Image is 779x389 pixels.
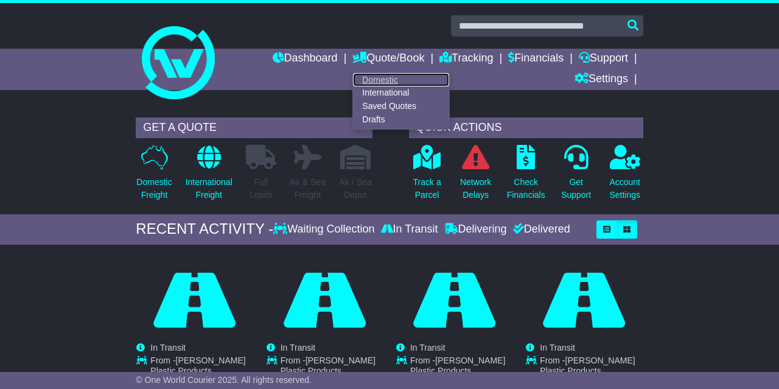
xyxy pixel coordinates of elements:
span: In Transit [281,343,316,352]
span: © One World Courier 2025. All rights reserved. [136,375,312,385]
a: Tracking [439,49,493,69]
p: Air & Sea Freight [290,176,326,202]
p: International Freight [186,176,232,202]
a: AccountSettings [609,144,641,208]
span: In Transit [150,343,186,352]
a: Quote/Book [352,49,424,69]
td: From - [150,356,253,379]
a: International [353,86,449,100]
p: Get Support [561,176,591,202]
a: CheckFinancials [506,144,546,208]
td: From - [281,356,383,379]
a: DomesticFreight [136,144,172,208]
a: Domestic [353,73,449,86]
span: [PERSON_NAME] Plastic Products [150,356,245,376]
div: Waiting Collection [273,223,377,236]
span: In Transit [540,343,575,352]
span: In Transit [410,343,445,352]
a: Drafts [353,113,449,126]
p: Domestic Freight [136,176,172,202]
a: InternationalFreight [185,144,233,208]
div: In Transit [378,223,441,236]
td: From - [410,356,512,379]
span: [PERSON_NAME] Plastic Products [281,356,376,376]
span: [PERSON_NAME] Plastic Products [410,356,505,376]
p: Track a Parcel [413,176,441,202]
a: Settings [575,69,628,90]
p: Air / Sea Depot [339,176,372,202]
span: [PERSON_NAME] Plastic Products [540,356,635,376]
a: Saved Quotes [353,100,449,113]
div: RECENT ACTIVITY - [136,220,273,238]
p: Check Financials [507,176,545,202]
p: Account Settings [609,176,640,202]
div: Delivering [441,223,510,236]
div: Quote/Book [352,69,450,130]
a: Dashboard [273,49,338,69]
a: NetworkDelays [459,144,492,208]
a: GetSupport [561,144,592,208]
div: Delivered [510,223,570,236]
div: QUICK ACTIONS [409,117,643,138]
div: GET A QUOTE [136,117,372,138]
a: Track aParcel [413,144,442,208]
a: Financials [508,49,564,69]
p: Full Loads [246,176,276,202]
p: Network Delays [460,176,491,202]
a: Support [579,49,628,69]
td: From - [540,356,642,379]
